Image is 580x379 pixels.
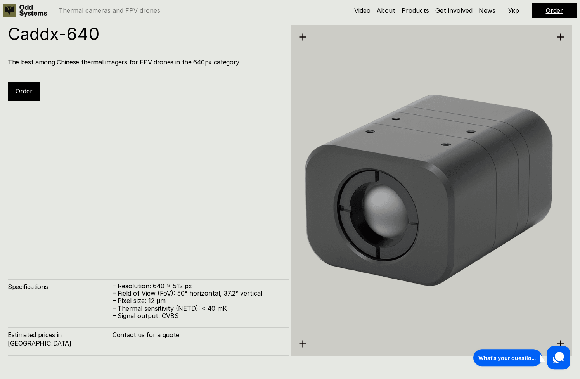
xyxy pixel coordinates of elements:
[113,290,282,297] p: – Field of View (FoV): 50° horizontal, 37.2° vertical
[8,58,282,66] h4: The best among Chinese thermal imagers for FPV drones in the 640px category
[8,282,113,291] h4: Specifications
[354,7,371,14] a: Video
[59,7,160,14] p: Thermal cameras and FPV drones
[113,305,282,312] p: – Thermal sensitivity (NETD): < 40 mK
[16,87,33,95] a: Order
[8,331,113,348] h4: Estimated prices in [GEOGRAPHIC_DATA]
[377,7,395,14] a: About
[113,331,282,339] h4: Contact us for a quote
[435,7,473,14] a: Get involved
[113,297,282,305] p: – Pixel size: 12 µm
[113,282,282,290] p: – Resolution: 640 x 512 px
[479,7,495,14] a: News
[8,25,282,42] h1: Caddx-640
[546,7,563,14] a: Order
[471,344,572,371] iframe: HelpCrunch
[402,7,429,14] a: Products
[113,312,282,320] p: – Signal output: CVBS
[508,7,519,14] p: Укр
